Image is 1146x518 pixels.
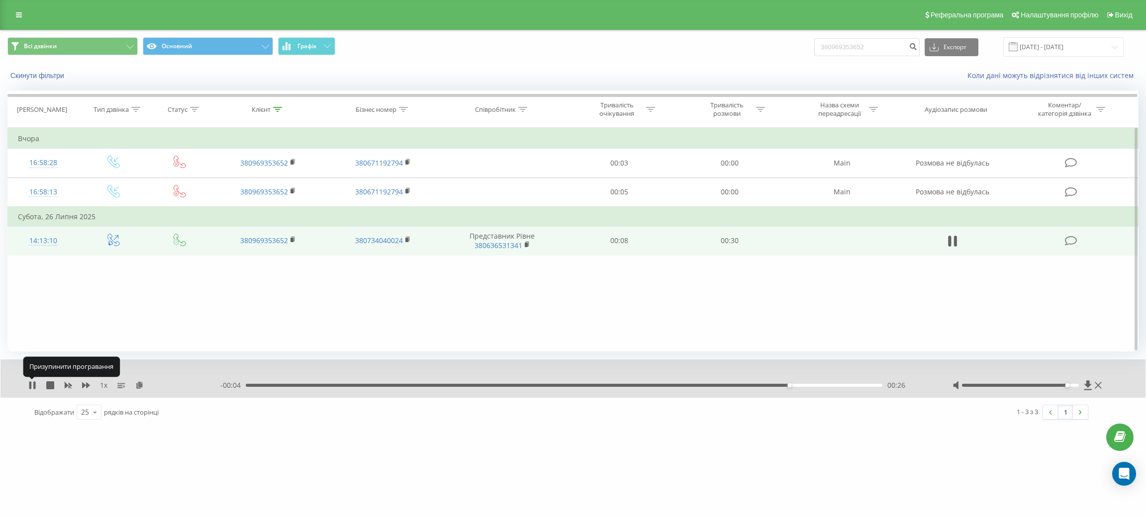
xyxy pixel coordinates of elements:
td: 00:00 [674,149,785,177]
td: Main [785,177,900,207]
div: Співробітник [475,105,516,114]
div: Тип дзвінка [94,105,129,114]
div: 25 [81,407,89,417]
td: 00:00 [674,177,785,207]
td: Субота, 26 Липня 2025 [8,207,1139,227]
span: Вихід [1115,11,1133,19]
span: - 00:04 [220,380,246,390]
td: 00:05 [564,177,674,207]
div: 16:58:28 [18,153,69,173]
a: Коли дані можуть відрізнятися вiд інших систем [967,71,1139,80]
div: 14:13:10 [18,231,69,251]
div: 1 - 3 з 3 [1017,407,1038,417]
div: Назва схеми переадресації [813,101,866,118]
div: Клієнт [252,105,271,114]
span: Розмова не відбулась [916,187,989,196]
span: 1 x [100,380,107,390]
span: Реферальна програма [931,11,1004,19]
span: Налаштування профілю [1021,11,1098,19]
input: Пошук за номером [814,38,920,56]
div: Бізнес номер [356,105,396,114]
td: Main [785,149,900,177]
span: Відображати [34,408,74,417]
span: Розмова не відбулась [916,158,989,168]
div: Тривалість очікування [590,101,644,118]
td: 00:08 [564,226,674,255]
div: Коментар/категорія дзвінка [1036,101,1094,118]
button: Основний [143,37,273,55]
a: 380636531341 [475,241,522,250]
div: 16:58:13 [18,182,69,202]
td: 00:30 [674,226,785,255]
a: 380671192794 [355,158,403,168]
button: Експорт [925,38,978,56]
div: Аудіозапис розмови [925,105,987,114]
span: 00:26 [887,380,905,390]
span: рядків на сторінці [104,408,159,417]
span: Графік [297,43,317,50]
div: Призупинити програвання [23,357,120,377]
div: Accessibility label [1065,383,1069,387]
div: Тривалість розмови [700,101,754,118]
td: Представник Рівне [440,226,564,255]
div: [PERSON_NAME] [17,105,67,114]
div: Статус [168,105,188,114]
a: 380969353652 [240,158,288,168]
button: Всі дзвінки [7,37,138,55]
a: 380671192794 [355,187,403,196]
span: Всі дзвінки [24,42,57,50]
a: 380969353652 [240,187,288,196]
div: Accessibility label [787,383,791,387]
td: 00:03 [564,149,674,177]
td: Вчора [8,129,1139,149]
a: 380969353652 [240,236,288,245]
a: 1 [1058,405,1073,419]
a: 380734040024 [355,236,403,245]
button: Скинути фільтри [7,71,69,80]
div: Open Intercom Messenger [1112,462,1136,486]
button: Графік [278,37,335,55]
